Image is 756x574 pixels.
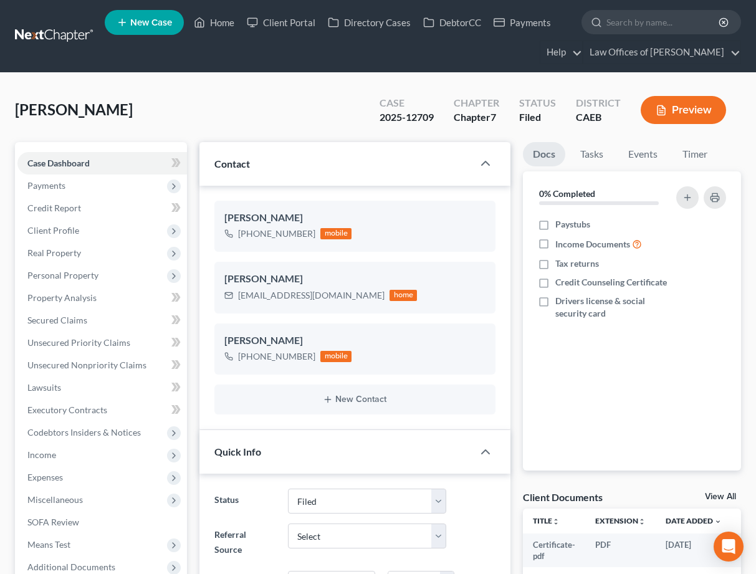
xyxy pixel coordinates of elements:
a: Lawsuits [17,376,187,399]
div: [PERSON_NAME] [224,272,485,287]
span: Lawsuits [27,382,61,393]
input: Search by name... [606,11,720,34]
button: Preview [641,96,726,124]
span: Credit Counseling Certificate [555,276,667,289]
span: Executory Contracts [27,404,107,415]
i: unfold_more [638,518,646,525]
span: Tax returns [555,257,599,270]
span: 7 [490,111,496,123]
span: Secured Claims [27,315,87,325]
a: Secured Claims [17,309,187,332]
a: Directory Cases [322,11,417,34]
td: PDF [585,533,656,568]
div: [PHONE_NUMBER] [238,227,315,240]
a: Timer [672,142,717,166]
span: Codebtors Insiders & Notices [27,427,141,438]
span: Quick Info [214,446,261,457]
td: Certificate-pdf [523,533,585,568]
a: DebtorCC [417,11,487,34]
td: [DATE] [656,533,732,568]
span: Case Dashboard [27,158,90,168]
a: Titleunfold_more [533,516,560,525]
div: [PERSON_NAME] [224,211,485,226]
span: Client Profile [27,225,79,236]
a: Events [618,142,667,166]
label: Status [208,489,282,514]
span: Miscellaneous [27,494,83,505]
i: unfold_more [552,518,560,525]
div: [EMAIL_ADDRESS][DOMAIN_NAME] [238,289,385,302]
a: Unsecured Nonpriority Claims [17,354,187,376]
span: Income [27,449,56,460]
div: Open Intercom Messenger [714,532,744,562]
div: Client Documents [523,490,603,504]
a: Unsecured Priority Claims [17,332,187,354]
a: Executory Contracts [17,399,187,421]
div: home [390,290,417,301]
span: Contact [214,158,250,170]
div: [PHONE_NUMBER] [238,350,315,363]
button: New Contact [224,395,485,404]
span: Paystubs [555,218,590,231]
div: Case [380,96,434,110]
a: Credit Report [17,197,187,219]
strong: 0% Completed [539,188,595,199]
span: Expenses [27,472,63,482]
a: Law Offices of [PERSON_NAME] [583,41,740,64]
a: Client Portal [241,11,322,34]
span: Means Test [27,539,70,550]
span: Credit Report [27,203,81,213]
span: Drivers license & social security card [555,295,676,320]
span: [PERSON_NAME] [15,100,133,118]
div: Chapter [454,110,499,125]
a: SOFA Review [17,511,187,533]
span: Personal Property [27,270,98,280]
span: Real Property [27,247,81,258]
div: mobile [320,228,352,239]
div: [PERSON_NAME] [224,333,485,348]
div: CAEB [576,110,621,125]
div: Status [519,96,556,110]
div: Filed [519,110,556,125]
a: Payments [487,11,557,34]
i: expand_more [714,518,722,525]
a: Date Added expand_more [666,516,722,525]
a: Tasks [570,142,613,166]
a: Docs [523,142,565,166]
a: Help [540,41,582,64]
span: Property Analysis [27,292,97,303]
div: Chapter [454,96,499,110]
span: Unsecured Nonpriority Claims [27,360,146,370]
a: View All [705,492,736,501]
span: Unsecured Priority Claims [27,337,130,348]
span: Additional Documents [27,562,115,572]
div: District [576,96,621,110]
div: 2025-12709 [380,110,434,125]
a: Extensionunfold_more [595,516,646,525]
label: Referral Source [208,524,282,561]
span: Income Documents [555,238,630,251]
a: Home [188,11,241,34]
span: SOFA Review [27,517,79,527]
span: Payments [27,180,65,191]
a: Case Dashboard [17,152,187,175]
div: mobile [320,351,352,362]
a: Property Analysis [17,287,187,309]
span: New Case [130,18,172,27]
